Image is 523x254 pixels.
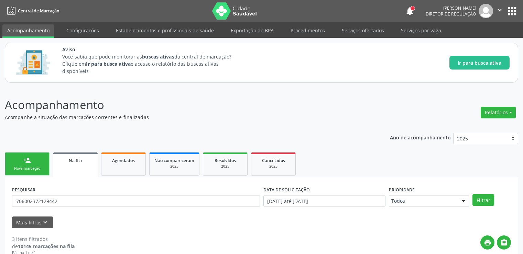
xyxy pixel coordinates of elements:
a: Exportação do BPA [226,24,279,36]
p: Você sabia que pode monitorar as da central de marcação? Clique em e acesse o relatório das busca... [62,53,244,75]
a: Estabelecimentos e profissionais de saúde [111,24,219,36]
i:  [500,239,508,246]
strong: Ir para busca ativa [86,61,131,67]
label: DATA DE SOLICITAÇÃO [263,184,310,195]
span: Central de Marcação [18,8,59,14]
button: Relatórios [481,107,516,118]
a: Procedimentos [286,24,330,36]
button: print [480,235,494,250]
input: Selecione um intervalo [263,195,385,207]
div: 2025 [154,164,194,169]
div: 3 itens filtrados [12,235,75,243]
div: Nova marcação [10,166,44,171]
span: Aviso [62,46,244,53]
p: Ano de acompanhamento [390,133,451,141]
button: Ir para busca ativa [449,56,510,70]
button:  [493,4,506,18]
span: Cancelados [262,158,285,163]
a: Central de Marcação [5,5,59,17]
label: Prioridade [389,184,415,195]
div: person_add [23,157,31,164]
img: img [479,4,493,18]
i:  [496,6,503,14]
span: Diretor de regulação [426,11,476,17]
input: Nome, CNS [12,195,260,207]
strong: buscas ativas [142,53,174,60]
span: Agendados [112,158,135,163]
a: Serviços ofertados [337,24,389,36]
p: Acompanhamento [5,96,364,114]
p: Acompanhe a situação das marcações correntes e finalizadas [5,114,364,121]
span: Na fila [69,158,82,163]
div: 2025 [256,164,291,169]
a: Acompanhamento [2,24,54,38]
img: Imagem de CalloutCard [13,47,53,78]
span: Todos [391,198,455,204]
button: Mais filtroskeyboard_arrow_down [12,216,53,229]
button: apps [506,5,518,17]
div: [PERSON_NAME] [426,5,476,11]
i: print [484,239,491,246]
a: Serviços por vaga [396,24,446,36]
button: notifications [405,6,415,16]
div: 2025 [208,164,242,169]
a: Configurações [62,24,104,36]
span: Resolvidos [215,158,236,163]
label: PESQUISAR [12,184,35,195]
i: keyboard_arrow_down [42,219,49,226]
span: Ir para busca ativa [458,59,501,66]
button:  [497,235,511,250]
div: de [12,243,75,250]
strong: 10145 marcações na fila [18,243,75,250]
span: Não compareceram [154,158,194,163]
button: Filtrar [472,194,494,206]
